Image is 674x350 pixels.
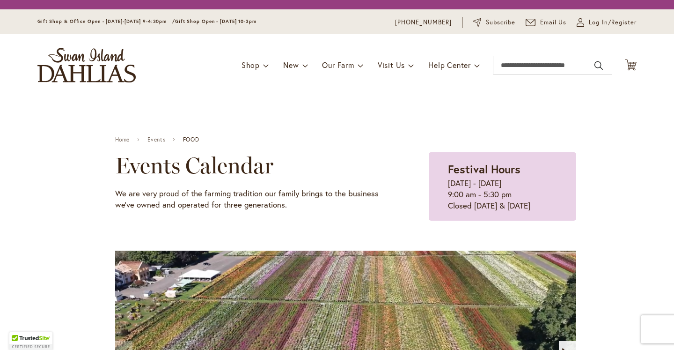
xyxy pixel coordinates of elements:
[37,48,136,82] a: store logo
[37,18,175,24] span: Gift Shop & Office Open - [DATE]-[DATE] 9-4:30pm /
[378,60,405,70] span: Visit Us
[540,18,567,27] span: Email Us
[115,188,382,210] p: We are very proud of the farming tradition our family brings to the business we've owned and oper...
[183,136,199,143] span: FOOD
[115,152,382,179] h2: Events Calendar
[589,18,637,27] span: Log In/Register
[473,18,515,27] a: Subscribe
[448,162,520,177] strong: Festival Hours
[175,18,256,24] span: Gift Shop Open - [DATE] 10-3pm
[395,18,452,27] a: [PHONE_NUMBER]
[486,18,515,27] span: Subscribe
[448,178,557,211] p: [DATE] - [DATE] 9:00 am - 5:30 pm Closed [DATE] & [DATE]
[526,18,567,27] a: Email Us
[242,60,260,70] span: Shop
[147,136,166,143] a: Events
[322,60,354,70] span: Our Farm
[577,18,637,27] a: Log In/Register
[283,60,299,70] span: New
[115,136,130,143] a: Home
[428,60,471,70] span: Help Center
